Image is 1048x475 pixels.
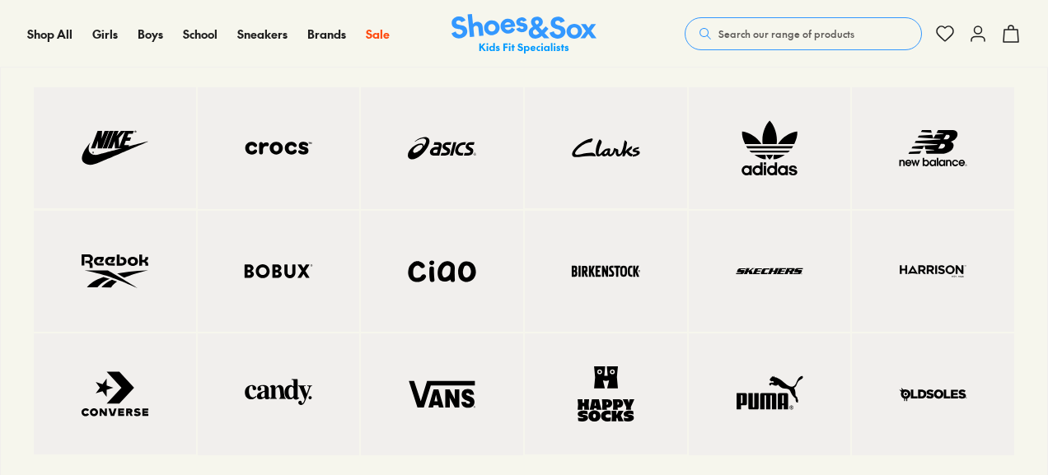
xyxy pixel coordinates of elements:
[8,6,58,55] button: Open gorgias live chat
[138,26,163,43] a: Boys
[366,26,390,42] span: Sale
[138,26,163,42] span: Boys
[183,26,218,43] a: School
[92,26,118,42] span: Girls
[183,26,218,42] span: School
[92,26,118,43] a: Girls
[237,26,288,42] span: Sneakers
[451,14,597,54] a: Shoes & Sox
[307,26,346,43] a: Brands
[27,26,73,43] a: Shop All
[237,26,288,43] a: Sneakers
[307,26,346,42] span: Brands
[685,17,922,50] button: Search our range of products
[718,26,854,41] span: Search our range of products
[366,26,390,43] a: Sale
[451,14,597,54] img: SNS_Logo_Responsive.svg
[27,26,73,42] span: Shop All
